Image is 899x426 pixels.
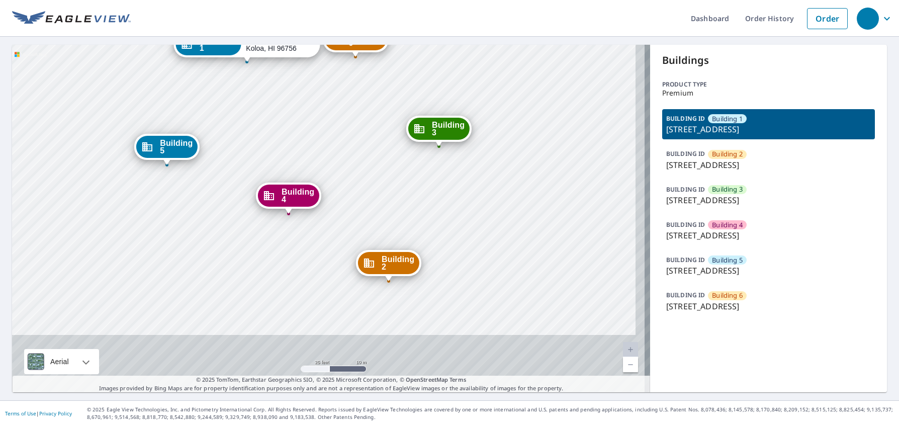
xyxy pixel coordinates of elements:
[666,114,705,123] p: BUILDING ID
[662,80,875,89] p: Product type
[712,291,743,300] span: Building 6
[406,376,448,383] a: OpenStreetMap
[666,194,871,206] p: [STREET_ADDRESS]
[666,229,871,241] p: [STREET_ADDRESS]
[24,349,99,374] div: Aerial
[623,357,638,372] a: Current Level 20, Zoom Out
[666,255,705,264] p: BUILDING ID
[666,123,871,135] p: [STREET_ADDRESS]
[12,11,131,26] img: EV Logo
[382,255,414,271] span: Building 2
[282,188,314,203] span: Building 4
[666,265,871,277] p: [STREET_ADDRESS]
[450,376,466,383] a: Terms
[256,183,321,214] div: Dropped pin, building Building 4, Commercial property, 2373 Ho'ohu Road Koloa, HI 96756
[39,410,72,417] a: Privacy Policy
[200,37,236,52] span: Building 1
[5,410,72,416] p: |
[712,185,743,194] span: Building 3
[174,31,320,62] div: Dropped pin, building Building 1, Commercial property, 2373 Ho'ohu Road Koloa, HI 96756
[666,159,871,171] p: [STREET_ADDRESS]
[348,32,381,47] span: Building 6
[666,149,705,158] p: BUILDING ID
[432,121,465,136] span: Building 3
[356,250,421,281] div: Dropped pin, building Building 2, Commercial property, 2373 Ho'ohu Road Koloa, HI 96756
[623,342,638,357] a: Current Level 20, Zoom In Disabled
[196,376,466,384] span: © 2025 TomTom, Earthstar Geographics SIO, © 2025 Microsoft Corporation, ©
[87,406,894,421] p: © 2025 Eagle View Technologies, Inc. and Pictometry International Corp. All Rights Reserved. Repo...
[662,89,875,97] p: Premium
[666,185,705,194] p: BUILDING ID
[712,149,743,159] span: Building 2
[12,376,650,392] p: Images provided by Bing Maps are for property identification purposes only and are not a represen...
[712,114,743,124] span: Building 1
[666,300,871,312] p: [STREET_ADDRESS]
[807,8,848,29] a: Order
[134,134,200,165] div: Dropped pin, building Building 5, Commercial property, 2373 Ho'ohu Road Koloa, HI 96756
[666,220,705,229] p: BUILDING ID
[160,139,193,154] span: Building 5
[712,220,743,230] span: Building 4
[666,291,705,299] p: BUILDING ID
[406,116,472,147] div: Dropped pin, building Building 3, Commercial property, 2373 Ho'ohu Road Koloa, HI 96756
[47,349,72,374] div: Aerial
[662,53,875,68] p: Buildings
[712,255,743,265] span: Building 5
[5,410,36,417] a: Terms of Use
